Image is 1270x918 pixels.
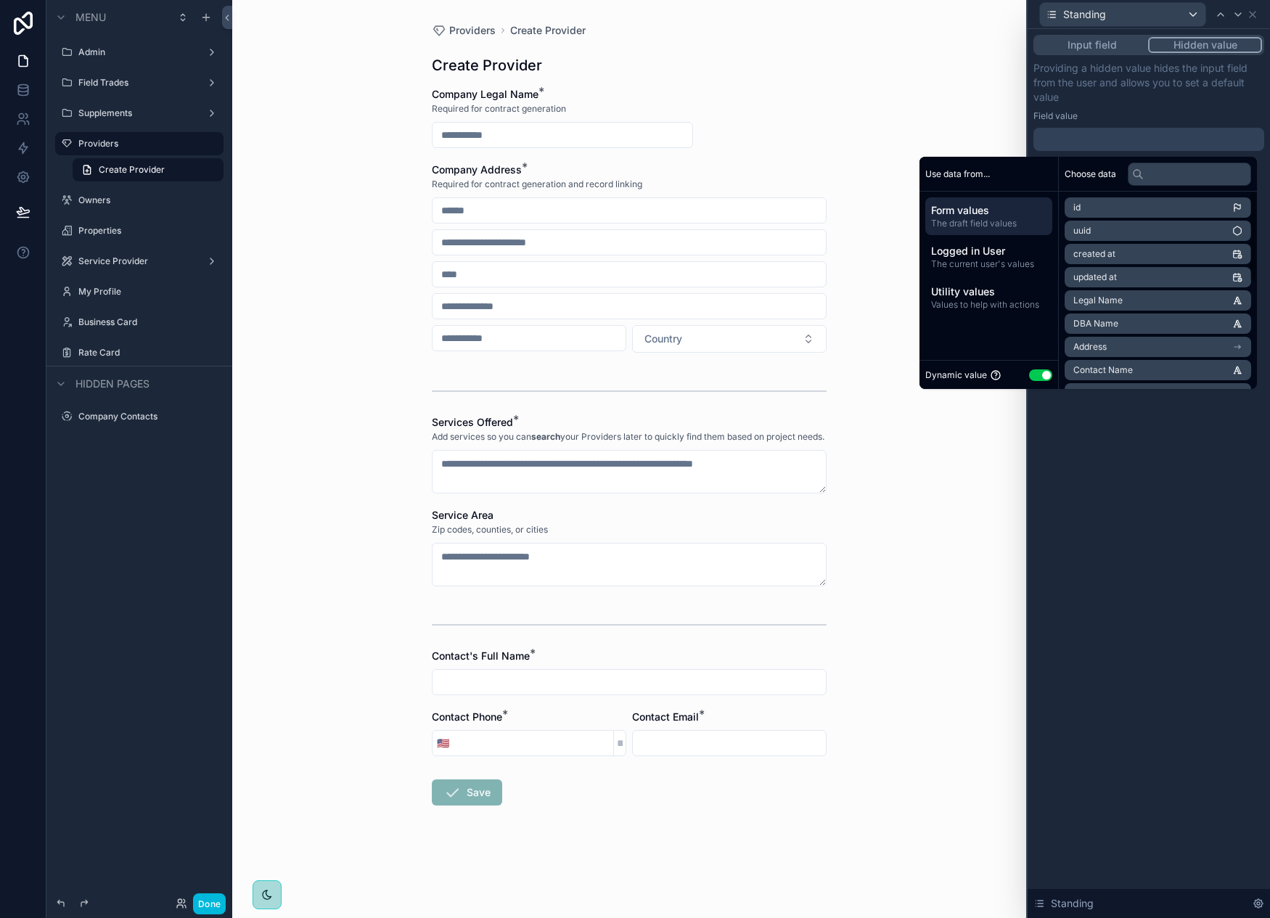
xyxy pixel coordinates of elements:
span: Choose data [1065,168,1116,180]
span: Menu [75,10,106,25]
span: Providers [449,23,496,38]
span: Form values [931,203,1046,218]
span: Values to help with actions [931,299,1046,311]
button: Select Button [433,730,454,756]
span: Add services so you can your Providers later to quickly find them based on project needs. [432,431,824,443]
span: Logged in User [931,244,1046,258]
button: Standing [1039,2,1206,27]
button: Select Button [632,325,827,353]
span: Country [644,332,682,346]
span: Contact Email [632,710,699,723]
label: Field Trades [78,77,194,89]
label: Providers [78,138,215,149]
button: Hidden value [1148,37,1262,53]
span: Services Offered [432,416,513,428]
span: Contact Phone [432,710,502,723]
span: Required for contract generation [432,103,566,115]
button: Input field [1036,37,1148,53]
strong: search [531,431,560,442]
label: Business Card [78,316,215,328]
span: The current user's values [931,258,1046,270]
label: Company Contacts [78,411,215,422]
span: Hidden pages [75,377,149,391]
span: Company Address [432,163,522,176]
label: Admin [78,46,194,58]
span: Zip codes, counties, or cities [432,524,548,536]
span: Company Legal Name [432,88,538,100]
a: Providers [432,23,496,38]
label: My Profile [78,286,215,298]
div: scrollable content [919,192,1058,322]
span: Use data from... [925,168,990,180]
label: Rate Card [78,347,215,358]
p: Providing a hidden value hides the input field from the user and allows you to set a default value [1033,61,1264,104]
span: Standing [1063,7,1106,22]
span: Dynamic value [925,369,987,381]
button: Done [193,893,226,914]
span: 🇺🇸 [437,736,449,750]
a: Create Provider [73,158,224,181]
label: Field value [1033,110,1078,122]
a: Create Provider [510,23,586,38]
span: Service Area [432,509,493,521]
span: Standing [1051,896,1094,911]
span: Create Provider [99,164,165,176]
span: Contact's Full Name [432,649,530,662]
label: Properties [78,225,215,237]
span: Required for contract generation and record linking [432,179,642,190]
span: The draft field values [931,218,1046,229]
label: Service Provider [78,255,194,267]
span: Utility values [931,284,1046,299]
h1: Create Provider [432,55,542,75]
label: Owners [78,194,215,206]
label: Supplements [78,107,194,119]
